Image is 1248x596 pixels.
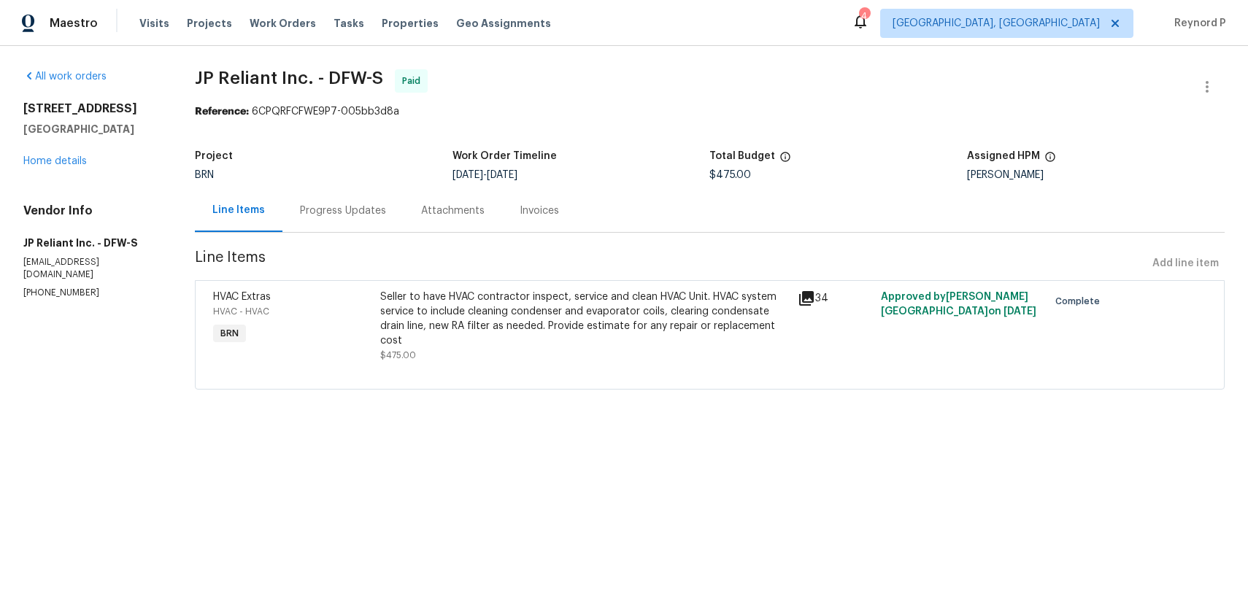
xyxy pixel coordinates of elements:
a: All work orders [23,71,107,82]
div: [PERSON_NAME] [967,170,1225,180]
span: HVAC - HVAC [213,307,269,316]
span: The hpm assigned to this work order. [1044,151,1056,170]
span: $475.00 [709,170,751,180]
span: Complete [1055,294,1106,309]
div: Seller to have HVAC contractor inspect, service and clean HVAC Unit. HVAC system service to inclu... [380,290,789,348]
h5: [GEOGRAPHIC_DATA] [23,122,160,136]
span: HVAC Extras [213,292,271,302]
span: The total cost of line items that have been proposed by Opendoor. This sum includes line items th... [779,151,791,170]
span: Visits [139,16,169,31]
h4: Vendor Info [23,204,160,218]
span: [DATE] [452,170,483,180]
span: Properties [382,16,439,31]
h5: Assigned HPM [967,151,1040,161]
div: Line Items [212,203,265,217]
h5: Work Order Timeline [452,151,557,161]
span: Line Items [195,250,1147,277]
h5: Project [195,151,233,161]
span: - [452,170,517,180]
span: [GEOGRAPHIC_DATA], [GEOGRAPHIC_DATA] [893,16,1100,31]
div: 6CPQRFCFWE9P7-005bb3d8a [195,104,1225,119]
span: Maestro [50,16,98,31]
span: JP Reliant Inc. - DFW-S [195,69,383,87]
div: 34 [798,290,872,307]
div: Attachments [421,204,485,218]
div: 4 [859,9,869,23]
div: Invoices [520,204,559,218]
span: [DATE] [1004,306,1036,317]
span: Paid [402,74,426,88]
span: Tasks [334,18,364,28]
span: $475.00 [380,351,416,360]
span: Geo Assignments [456,16,551,31]
span: [DATE] [487,170,517,180]
span: Projects [187,16,232,31]
h5: Total Budget [709,151,775,161]
a: Home details [23,156,87,166]
div: Progress Updates [300,204,386,218]
h5: JP Reliant Inc. - DFW-S [23,236,160,250]
b: Reference: [195,107,249,117]
span: Reynord P [1168,16,1226,31]
span: Work Orders [250,16,316,31]
span: Approved by [PERSON_NAME][GEOGRAPHIC_DATA] on [881,292,1036,317]
span: BRN [195,170,214,180]
span: BRN [215,326,244,341]
h2: [STREET_ADDRESS] [23,101,160,116]
p: [PHONE_NUMBER] [23,287,160,299]
p: [EMAIL_ADDRESS][DOMAIN_NAME] [23,256,160,281]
